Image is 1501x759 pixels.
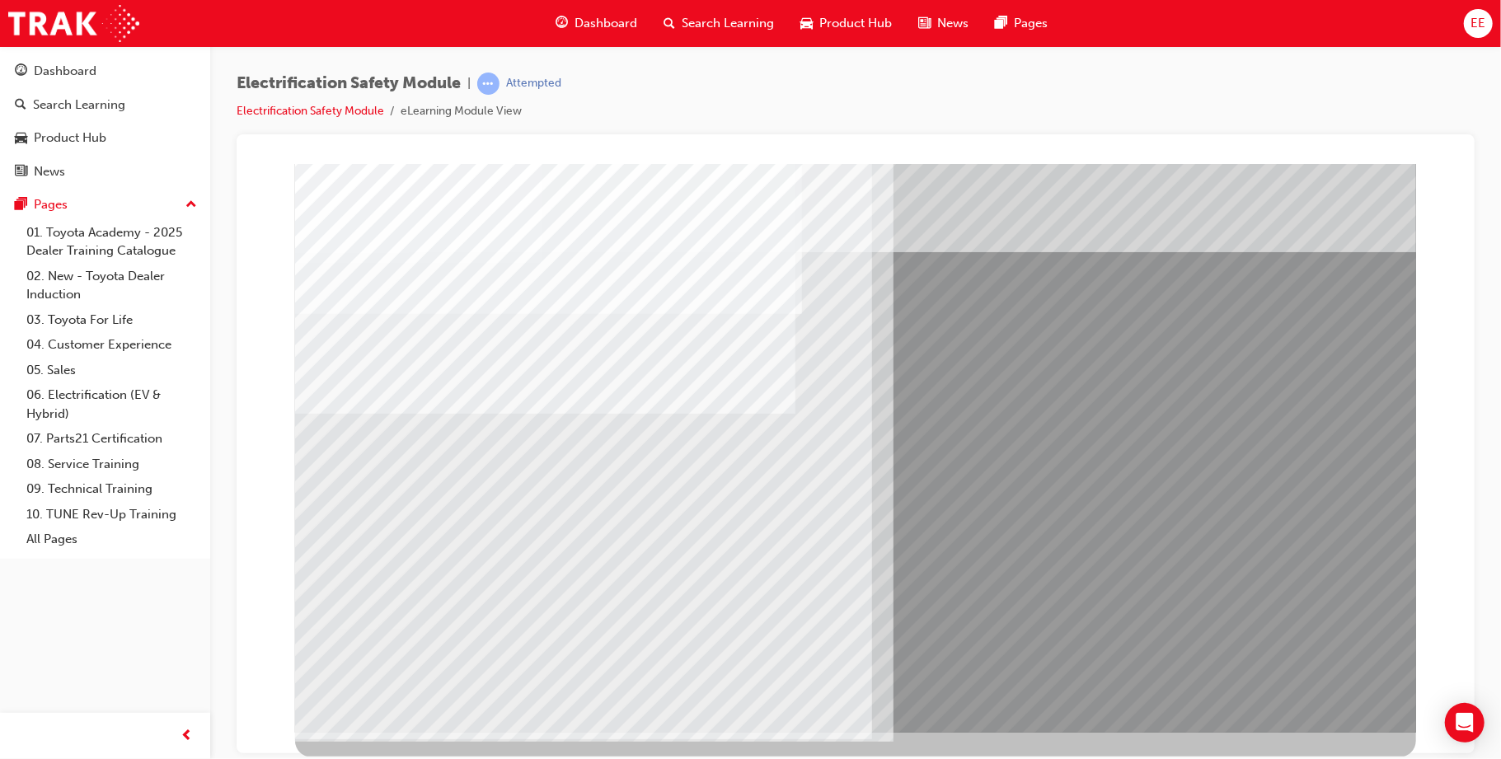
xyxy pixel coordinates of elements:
span: EE [1471,14,1485,33]
span: News [937,14,969,33]
span: news-icon [918,13,931,34]
button: EE [1464,9,1493,38]
img: Trak [8,5,139,42]
button: Pages [7,190,204,220]
a: car-iconProduct Hub [787,7,905,40]
span: guage-icon [556,13,568,34]
a: 07. Parts21 Certification [20,426,204,452]
span: guage-icon [15,64,27,79]
div: Product Hub [34,129,106,148]
span: news-icon [15,165,27,180]
a: pages-iconPages [982,7,1061,40]
a: News [7,157,204,187]
div: Open Intercom Messenger [1445,703,1485,743]
button: DashboardSearch LearningProduct HubNews [7,53,204,190]
a: news-iconNews [905,7,982,40]
span: car-icon [800,13,813,34]
span: | [467,74,471,93]
a: 01. Toyota Academy - 2025 Dealer Training Catalogue [20,220,204,264]
span: car-icon [15,131,27,146]
div: Dashboard [34,62,96,81]
span: Dashboard [575,14,637,33]
a: search-iconSearch Learning [650,7,787,40]
a: Dashboard [7,56,204,87]
a: 03. Toyota For Life [20,307,204,333]
span: up-icon [185,194,197,216]
div: News [34,162,65,181]
span: prev-icon [181,726,194,747]
a: 05. Sales [20,358,204,383]
div: Search Learning [33,96,125,115]
a: guage-iconDashboard [542,7,650,40]
span: Pages [1014,14,1048,33]
a: 04. Customer Experience [20,332,204,358]
a: 08. Service Training [20,452,204,477]
a: Electrification Safety Module [237,104,384,118]
div: Pages [34,195,68,214]
a: 09. Technical Training [20,476,204,502]
li: eLearning Module View [401,102,522,121]
a: 06. Electrification (EV & Hybrid) [20,382,204,426]
span: learningRecordVerb_ATTEMPT-icon [477,73,500,95]
span: Product Hub [819,14,892,33]
a: All Pages [20,527,204,552]
div: Attempted [506,76,561,91]
a: Search Learning [7,90,204,120]
span: search-icon [664,13,675,34]
a: Product Hub [7,123,204,153]
span: pages-icon [995,13,1007,34]
span: search-icon [15,98,26,113]
span: Search Learning [682,14,774,33]
span: Electrification Safety Module [237,74,461,93]
a: 10. TUNE Rev-Up Training [20,502,204,527]
a: 02. New - Toyota Dealer Induction [20,264,204,307]
span: pages-icon [15,198,27,213]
